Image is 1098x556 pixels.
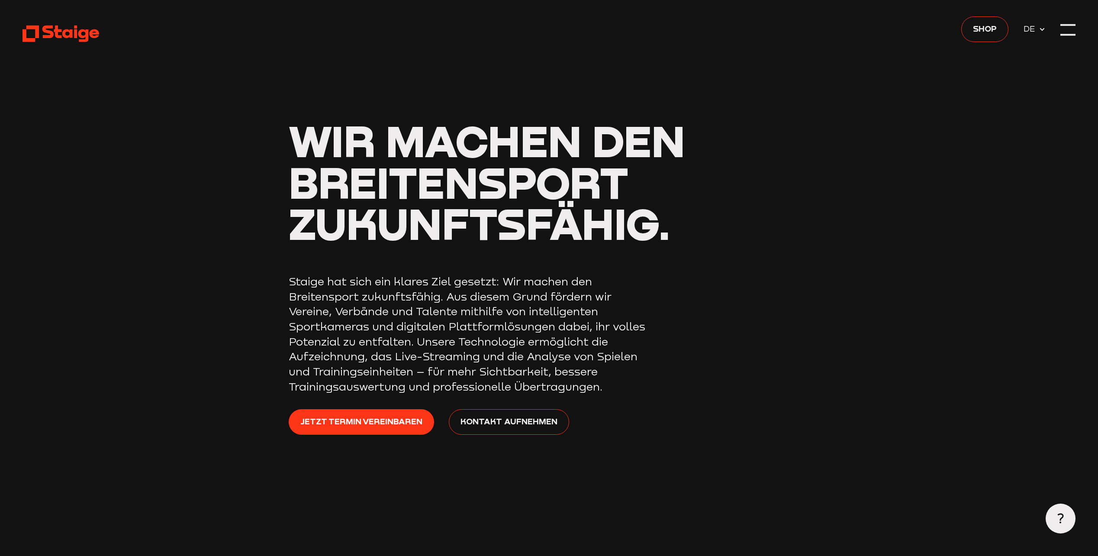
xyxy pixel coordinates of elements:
span: Jetzt Termin vereinbaren [300,415,422,428]
span: Kontakt aufnehmen [460,415,557,428]
a: Jetzt Termin vereinbaren [289,409,434,434]
a: Kontakt aufnehmen [449,409,569,434]
span: DE [1024,22,1039,35]
p: Staige hat sich ein klares Ziel gesetzt: Wir machen den Breitensport zukunftsfähig. Aus diesem Gr... [289,274,657,394]
span: Shop [973,22,997,35]
span: Wir machen den Breitensport zukunftsfähig. [289,114,685,249]
a: Shop [961,16,1008,42]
